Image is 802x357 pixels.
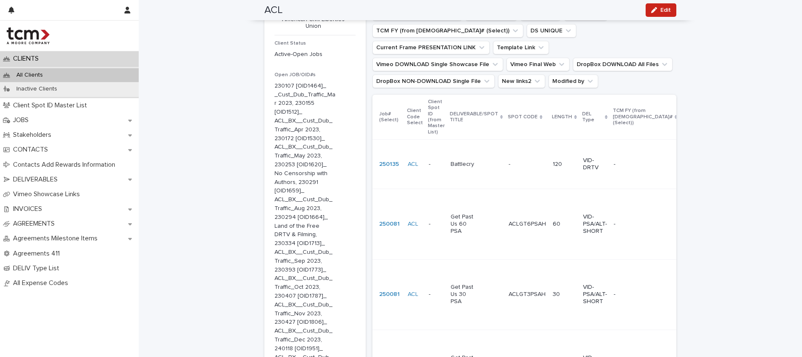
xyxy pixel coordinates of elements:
img: 4hMmSqQkux38exxPVZHQ [7,27,50,44]
h2: ACL [264,4,282,16]
p: Client Spot ID (from Master List) [428,97,445,137]
button: Edit [646,3,676,17]
button: DropBox DOWNLOAD All Files [573,58,673,71]
p: CLIENTS [10,55,45,63]
p: DEL Type [582,109,603,125]
span: Client Status [274,41,306,46]
p: SPOT CODE [508,112,538,122]
a: 250135 [379,161,399,168]
p: AGREEMENTS [10,220,61,228]
p: CONTACTS [10,146,55,154]
p: Active-Open Jobs [274,50,356,59]
p: INVOICES [10,205,49,213]
p: Agreements Milestone Items [10,234,104,242]
p: - [509,159,512,168]
p: Stakeholders [10,131,58,139]
button: DS UNIQUE [527,24,576,37]
p: VID-PSA/ALT-SHORT [583,213,607,234]
p: JOBS [10,116,35,124]
p: Client Spot ID Master List [10,101,94,109]
p: - [429,221,444,228]
p: ACLGT3PSAH [509,289,547,298]
p: Inactive Clients [10,85,64,93]
p: American Civil Liberties Union [274,16,352,30]
p: DELIVERABLE/SPOT TITLE [450,109,498,125]
button: Current Frame PRESENTATION LINK [372,41,490,54]
span: Open JOB/OID#s [274,72,316,77]
p: All Expense Codes [10,279,75,287]
button: TCM FY (from Job# (Select)) [372,24,523,37]
a: ACL [408,291,418,298]
p: All Clients [10,72,50,79]
p: DELIVERABLES [10,176,64,184]
button: Modified by [549,75,598,88]
p: Vimeo Showcase Links [10,190,87,198]
button: Vimeo Final Web [507,58,570,71]
p: Client Code Select [407,106,423,128]
p: VID-DRTV [583,157,607,171]
p: ACLGT6PSAH [509,219,548,228]
span: Edit [660,7,671,13]
button: Template Link [493,41,549,54]
p: TCM FY (from [DEMOGRAPHIC_DATA]# (Select)) [613,106,673,128]
p: 30 [553,291,576,298]
p: LENGTH [552,112,572,122]
p: 60 [553,221,576,228]
button: DropBox NON-DOWNLOAD Single File [372,75,495,88]
button: New links2 [498,75,545,88]
p: 120 [553,161,576,168]
p: VID-PSA/ALT-SHORT [583,284,607,305]
p: Get Past Us 30 PSA [451,284,475,305]
p: DELIV Type List [10,264,66,272]
p: Agreements 411 [10,250,66,258]
a: ACL [408,221,418,228]
a: 250081 [379,291,400,298]
p: Battlecry [451,161,475,168]
p: - [429,291,444,298]
p: - [429,161,444,168]
p: - [614,291,638,298]
button: Vimeo DOWNLOAD Single Showcase File [372,58,503,71]
p: Get Past Us 60 PSA [451,213,475,234]
a: 250081 [379,221,400,228]
p: Job# (Select) [379,109,402,125]
p: Contacts Add Rewards Information [10,161,122,169]
p: - [614,161,638,168]
a: ACL [408,161,418,168]
p: - [614,221,638,228]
